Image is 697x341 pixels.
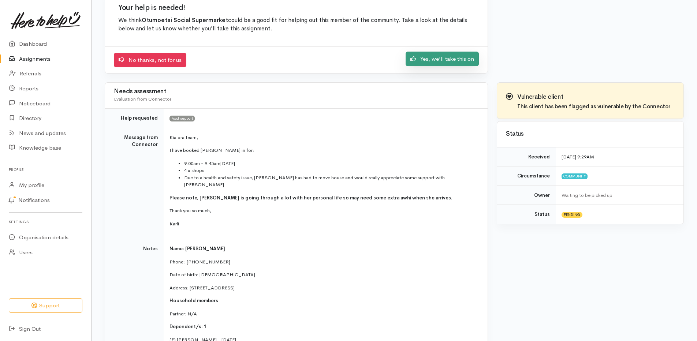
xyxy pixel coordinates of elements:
[184,160,479,167] li: 9.00am - 9.45am[DATE]
[9,165,82,175] h6: Profile
[169,220,479,228] p: Karli
[169,147,479,154] p: I have booked [PERSON_NAME] in for:
[562,173,588,179] span: Community
[562,154,594,160] time: [DATE] 9:29AM
[105,109,164,128] td: Help requested
[184,174,479,188] li: Due to a health and safety issue, [PERSON_NAME] has had to move house and would really appreciate...
[562,212,582,218] span: Pending
[169,134,479,141] p: Kia ora team,
[118,16,474,33] p: We think could be a good fit for helping out this member of the community. Take a look at the det...
[169,284,479,292] p: Address: [STREET_ADDRESS]
[169,116,195,121] span: Food support
[9,298,82,313] button: Support
[169,258,479,266] p: Phone: [PHONE_NUMBER]
[114,96,171,102] span: Evaluation from Connector
[169,271,479,278] p: Date of birth: [DEMOGRAPHIC_DATA]
[169,323,207,330] span: Dependent/s: 1
[118,4,474,12] h2: Your help is needed!
[184,167,479,174] li: 4 x shops
[114,53,186,68] a: No thanks, not for us
[169,195,452,201] b: Please note, [PERSON_NAME] is going through a lot with her personal life so may need some extra a...
[169,297,218,304] span: Household members
[114,88,479,95] h3: Needs assessment
[142,16,228,24] b: Otumoetai Social Supermarket
[517,94,670,101] h3: Vulnerable client
[169,246,225,252] span: Name: [PERSON_NAME]
[169,310,479,318] p: Partner: N/A
[497,186,556,205] td: Owner
[497,147,556,166] td: Received
[562,192,675,199] div: Waiting to be picked up
[497,166,556,186] td: Circumstance
[497,205,556,224] td: Status
[169,207,479,214] p: Thank you so much,
[105,128,164,239] td: Message from Connector
[506,131,675,138] h3: Status
[517,104,670,110] h4: This client has been flagged as vulnerable by the Connector
[9,217,82,227] h6: Settings
[406,52,479,67] a: Yes, we'll take this on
